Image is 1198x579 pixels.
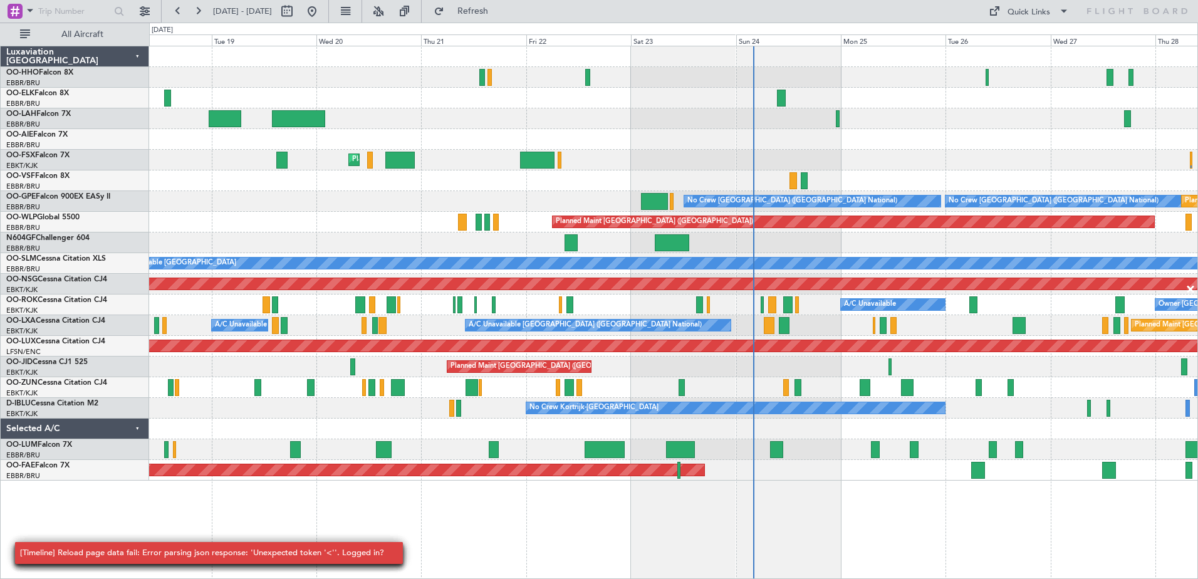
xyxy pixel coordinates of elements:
div: Mon 18 [107,34,211,46]
a: EBKT/KJK [6,306,38,315]
a: EBBR/BRU [6,451,40,460]
a: OO-ELKFalcon 8X [6,90,69,97]
a: EBBR/BRU [6,78,40,88]
a: OO-LUMFalcon 7X [6,441,72,449]
a: EBBR/BRU [6,223,40,232]
button: Refresh [428,1,503,21]
span: OO-NSG [6,276,38,283]
a: EBKT/KJK [6,161,38,170]
span: [DATE] - [DATE] [213,6,272,17]
span: OO-HHO [6,69,39,76]
a: EBBR/BRU [6,140,40,150]
div: A/C Unavailable [GEOGRAPHIC_DATA] [110,254,236,273]
div: Wed 27 [1051,34,1155,46]
span: OO-AIE [6,131,33,138]
button: All Aircraft [14,24,136,44]
span: OO-LXA [6,317,36,325]
a: OO-GPEFalcon 900EX EASy II [6,193,110,201]
span: OO-ZUN [6,379,38,387]
span: OO-GPE [6,193,36,201]
a: OO-ZUNCessna Citation CJ4 [6,379,107,387]
span: OO-SLM [6,255,36,263]
span: OO-LAH [6,110,36,118]
div: Sat 23 [631,34,736,46]
a: EBBR/BRU [6,264,40,274]
a: OO-LAHFalcon 7X [6,110,71,118]
a: LFSN/ENC [6,347,41,357]
span: D-IBLU [6,400,31,407]
div: Tue 26 [945,34,1050,46]
span: OO-FAE [6,462,35,469]
span: OO-WLP [6,214,37,221]
a: OO-FSXFalcon 7X [6,152,70,159]
a: EBBR/BRU [6,99,40,108]
div: A/C Unavailable [GEOGRAPHIC_DATA] ([GEOGRAPHIC_DATA] National) [469,316,702,335]
a: OO-HHOFalcon 8X [6,69,73,76]
div: [DATE] [152,25,173,36]
a: EBKT/KJK [6,409,38,419]
div: Tue 19 [212,34,316,46]
span: Refresh [447,7,499,16]
a: EBBR/BRU [6,471,40,481]
div: No Crew Kortrijk-[GEOGRAPHIC_DATA] [529,399,659,417]
a: EBBR/BRU [6,120,40,129]
input: Trip Number [38,2,110,21]
a: OO-FAEFalcon 7X [6,462,70,469]
div: Planned Maint Kortrijk-[GEOGRAPHIC_DATA] [352,150,498,169]
a: OO-SLMCessna Citation XLS [6,255,106,263]
button: Quick Links [982,1,1075,21]
a: N604GFChallenger 604 [6,234,90,242]
span: OO-LUM [6,441,38,449]
div: Planned Maint [GEOGRAPHIC_DATA] ([GEOGRAPHIC_DATA]) [556,212,753,231]
div: Wed 20 [316,34,421,46]
span: OO-FSX [6,152,35,159]
div: [Timeline] Reload page data fail: Error parsing json response: 'Unexpected token '<''. Logged in? [20,547,384,560]
a: EBKT/KJK [6,285,38,295]
a: EBKT/KJK [6,389,38,398]
a: OO-AIEFalcon 7X [6,131,68,138]
span: OO-ELK [6,90,34,97]
a: EBBR/BRU [6,244,40,253]
div: No Crew [GEOGRAPHIC_DATA] ([GEOGRAPHIC_DATA] National) [949,192,1159,211]
a: D-IBLUCessna Citation M2 [6,400,98,407]
a: OO-LUXCessna Citation CJ4 [6,338,105,345]
a: OO-NSGCessna Citation CJ4 [6,276,107,283]
a: OO-VSFFalcon 8X [6,172,70,180]
span: All Aircraft [33,30,132,39]
span: OO-LUX [6,338,36,345]
a: EBKT/KJK [6,368,38,377]
div: No Crew [GEOGRAPHIC_DATA] ([GEOGRAPHIC_DATA] National) [687,192,897,211]
a: EBBR/BRU [6,182,40,191]
div: A/C Unavailable [GEOGRAPHIC_DATA] ([GEOGRAPHIC_DATA] National) [215,316,448,335]
span: OO-JID [6,358,33,366]
a: OO-ROKCessna Citation CJ4 [6,296,107,304]
div: Thu 21 [421,34,526,46]
div: Mon 25 [841,34,945,46]
a: OO-JIDCessna CJ1 525 [6,358,88,366]
span: N604GF [6,234,36,242]
div: Planned Maint [GEOGRAPHIC_DATA] ([GEOGRAPHIC_DATA]) [451,357,648,376]
a: OO-LXACessna Citation CJ4 [6,317,105,325]
div: Sun 24 [736,34,841,46]
a: EBBR/BRU [6,202,40,212]
div: Fri 22 [526,34,631,46]
a: OO-WLPGlobal 5500 [6,214,80,221]
span: OO-VSF [6,172,35,180]
a: EBKT/KJK [6,326,38,336]
div: A/C Unavailable [844,295,896,314]
span: OO-ROK [6,296,38,304]
div: Quick Links [1008,6,1050,19]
